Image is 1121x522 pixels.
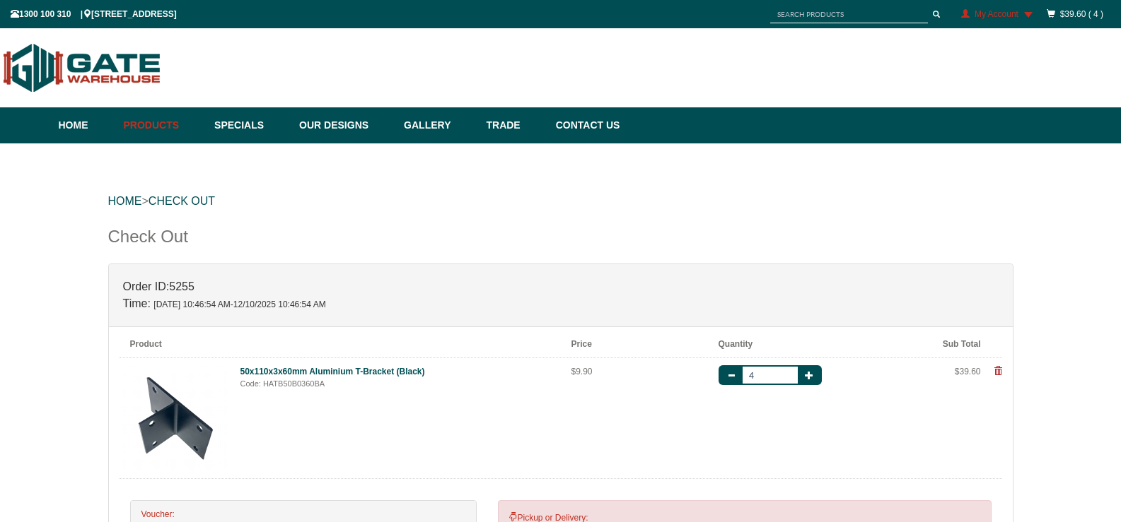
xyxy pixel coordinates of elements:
[141,509,175,519] strong: Voucher:
[11,9,177,19] span: 1300 100 310 | [STREET_ADDRESS]
[117,107,208,143] a: Products
[397,107,479,143] a: Gallery
[770,6,928,23] input: SEARCH PRODUCTS
[108,179,1013,224] div: >
[108,224,1013,263] div: Check Out
[109,264,1013,327] div: 5255
[122,365,228,471] img: 50x110x3x60mm-aluminium-t-bracket-black-202471191040-tzp_thumb_small.jpg
[292,107,397,143] a: Our Designs
[130,339,162,349] b: Product
[549,107,620,143] a: Contact Us
[571,339,592,349] b: Price
[479,107,548,143] a: Trade
[866,365,981,378] div: $39.60
[571,365,697,378] div: $9.90
[123,280,170,292] strong: Order ID:
[108,195,142,207] a: HOME
[719,339,753,349] b: Quantity
[1060,9,1103,19] a: $39.60 ( 4 )
[153,299,325,309] span: [DATE] 10:46:54 AM-12/10/2025 10:46:54 AM
[943,339,981,349] b: Sub Total
[240,367,425,376] a: 50x110x3x60mm Aluminium T-Bracket (Black)
[207,107,292,143] a: Specials
[975,9,1018,19] span: My Account
[59,107,117,143] a: Home
[149,195,215,207] a: Check Out
[123,297,151,309] strong: Time:
[240,378,550,390] div: Code: HATB50B0360BA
